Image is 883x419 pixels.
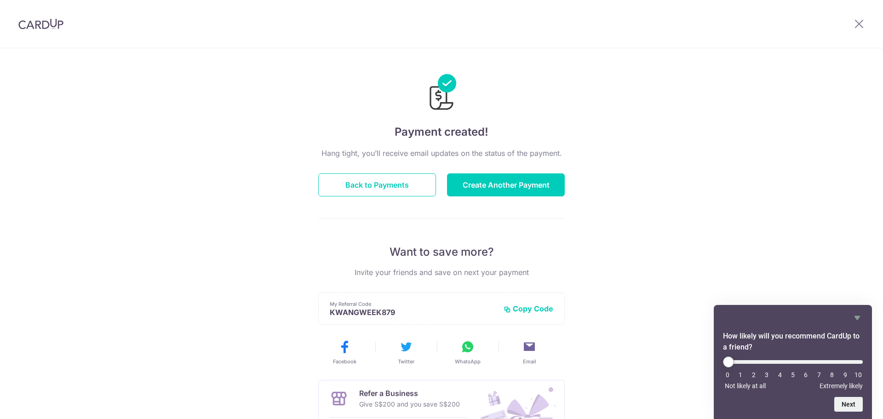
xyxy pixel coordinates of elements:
button: Twitter [379,339,433,365]
p: Want to save more? [318,245,565,259]
h4: Payment created! [318,124,565,140]
li: 6 [801,371,810,379]
li: 5 [788,371,797,379]
li: 8 [827,371,837,379]
button: Next question [834,397,863,412]
button: Facebook [317,339,372,365]
button: Back to Payments [318,173,436,196]
button: Hide survey [852,312,863,323]
li: 3 [762,371,771,379]
span: Facebook [333,358,356,365]
div: How likely will you recommend CardUp to a friend? Select an option from 0 to 10, with 0 being Not... [723,312,863,412]
li: 9 [841,371,850,379]
p: KWANGWEEK879 [330,308,496,317]
h2: How likely will you recommend CardUp to a friend? Select an option from 0 to 10, with 0 being Not... [723,331,863,353]
li: 7 [814,371,824,379]
p: Give S$200 and you save S$200 [359,399,460,410]
img: Payments [427,74,456,113]
p: Invite your friends and save on next your payment [318,267,565,278]
button: Create Another Payment [447,173,565,196]
li: 0 [723,371,732,379]
p: My Referral Code [330,300,496,308]
span: Twitter [398,358,414,365]
div: How likely will you recommend CardUp to a friend? Select an option from 0 to 10, with 0 being Not... [723,356,863,390]
li: 10 [854,371,863,379]
p: Hang tight, you’ll receive email updates on the status of the payment. [318,148,565,159]
li: 2 [749,371,758,379]
button: Email [502,339,556,365]
span: WhatsApp [455,358,481,365]
span: Email [523,358,536,365]
li: 1 [736,371,745,379]
button: Copy Code [504,304,553,313]
span: Extremely likely [820,382,863,390]
span: Not likely at all [725,382,766,390]
button: WhatsApp [441,339,495,365]
li: 4 [775,371,785,379]
p: Refer a Business [359,388,460,399]
img: CardUp [18,18,63,29]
